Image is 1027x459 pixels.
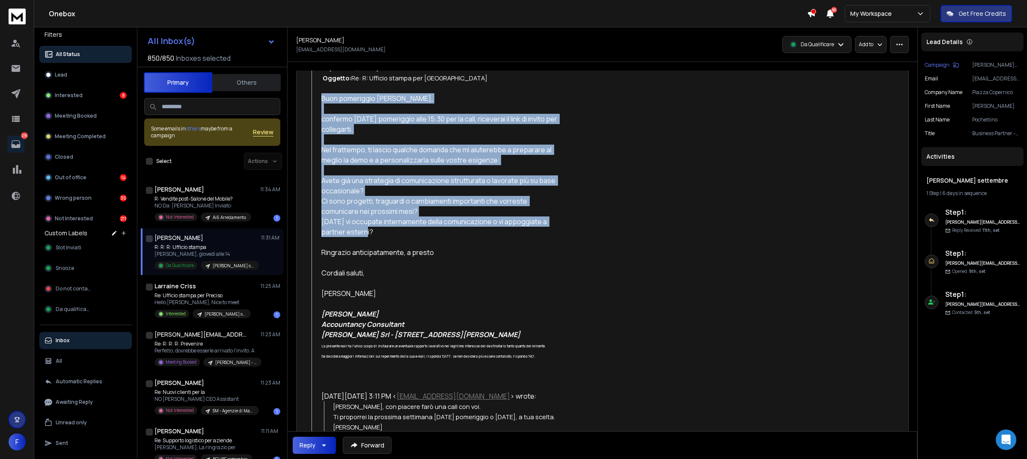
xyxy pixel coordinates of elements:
[212,73,281,92] button: Others
[982,227,1000,233] span: 11th, set
[974,309,990,315] span: 5th, set
[945,289,1020,299] h6: Step 1 :
[293,437,336,454] button: Reply
[154,389,257,396] p: Re: Nuovi clienti per la
[273,311,280,318] div: 1
[56,306,92,313] span: Da qualificare
[921,147,1024,166] div: Activities
[972,89,1020,96] p: Piazza Copernico
[154,379,204,387] h1: [PERSON_NAME]
[56,265,74,272] span: Snooze
[154,251,257,258] p: [PERSON_NAME], giovedì alle 14
[215,359,256,366] p: [PERSON_NAME] - ottimizzazione processi produttivi
[952,268,985,275] p: Opened
[213,263,254,269] p: [PERSON_NAME] settembre
[39,128,132,145] button: Meeting Completed
[151,125,253,139] div: Some emails in maybe from a campaign
[205,311,246,317] p: [PERSON_NAME] settembre
[945,219,1020,225] h6: [PERSON_NAME][EMAIL_ADDRESS][DOMAIN_NAME]
[39,332,132,349] button: Inbox
[321,247,559,258] div: Ringrazio anticipatamente, a presto
[321,216,559,237] li: [DATE] vi occupate internamente della comunicazione o vi appoggiate a partner esterni?
[55,195,92,201] p: Wrong person
[39,239,132,256] button: Slot Inviati
[166,262,194,269] p: Da Qualificare
[323,74,351,82] strong: Oggetto:
[261,428,280,435] p: 11:11 AM
[321,196,559,216] li: Ci sono progetti, traguardi o cambiamenti importanti che vorreste comunicare nei prossimi mesi?
[952,309,990,316] p: Contacted
[166,311,186,317] p: Interested
[55,92,83,99] p: Interested
[321,309,379,319] span: [PERSON_NAME]
[166,359,196,365] p: Meeting Booked
[21,132,28,139] p: 270
[49,9,807,19] h1: Onebox
[154,341,257,347] p: Re: R: R: R: Prevenire
[926,190,1018,197] div: |
[39,210,132,227] button: Not Interested211
[39,352,132,370] button: All
[154,299,251,306] p: Hello [PERSON_NAME], Nice to meet
[55,113,97,119] p: Meeting Booked
[39,260,132,277] button: Snooze
[321,391,559,401] div: [DATE][DATE] 3:11 PM < > wrote:
[166,214,194,220] p: Not Interested
[969,268,985,274] span: 9th, set
[9,9,26,24] img: logo
[972,62,1020,68] p: [PERSON_NAME] settembre
[39,169,132,186] button: Out of office14
[56,285,92,292] span: Do not contact
[154,437,252,444] p: Re: Supporto logistico per aziende
[296,36,344,44] h1: [PERSON_NAME]
[120,174,127,181] div: 14
[56,419,87,426] p: Unread only
[120,195,127,201] div: 35
[343,437,392,454] button: Forward
[972,116,1020,123] p: Pochettino
[925,116,950,123] p: Last Name
[55,174,86,181] p: Out of office
[120,215,127,222] div: 211
[300,441,315,450] div: Reply
[56,51,80,58] p: All Status
[213,214,246,221] p: Ai6 Arredamento
[154,195,251,202] p: R: Vendite post-Salone del Mobile?
[176,53,231,63] h3: Inboxes selected
[333,402,481,411] span: [PERSON_NAME], con piacere farò una call con voi.
[996,429,1016,450] div: Open Intercom Messenger
[156,158,172,165] label: Select
[321,354,535,358] span: Se desidera maggiori informazioni sul reperimento della sua e-mail, risponda 'DATI', se non desid...
[213,408,254,414] p: SM - Agenzie di Marketing
[154,282,196,290] h1: Larraine Criss
[850,9,895,18] p: My Workspace
[321,288,559,299] div: [PERSON_NAME]
[7,136,24,153] a: 270
[154,202,251,209] p: NO Da: [PERSON_NAME] Inviato:
[148,37,195,45] h1: All Inbox(s)
[56,358,62,364] p: All
[942,190,987,197] span: 6 days in sequence
[945,260,1020,267] h6: [PERSON_NAME][EMAIL_ADDRESS][DOMAIN_NAME]
[273,215,280,222] div: 1
[39,107,132,124] button: Meeting Booked
[9,433,26,450] button: F
[959,9,1006,18] p: Get Free Credits
[144,72,212,93] button: Primary
[952,227,1000,234] p: Reply Received
[141,33,282,50] button: All Inbox(s)
[945,248,1020,258] h6: Step 1 :
[56,440,68,447] p: Sent
[261,234,280,241] p: 11:31 AM
[39,29,132,41] h3: Filters
[926,176,1018,185] h1: [PERSON_NAME] settembre
[39,373,132,390] button: Automatic Replies
[186,125,201,132] span: others
[253,128,273,136] button: Review
[148,53,174,63] span: 850 / 850
[39,87,132,104] button: Interested8
[39,66,132,83] button: Lead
